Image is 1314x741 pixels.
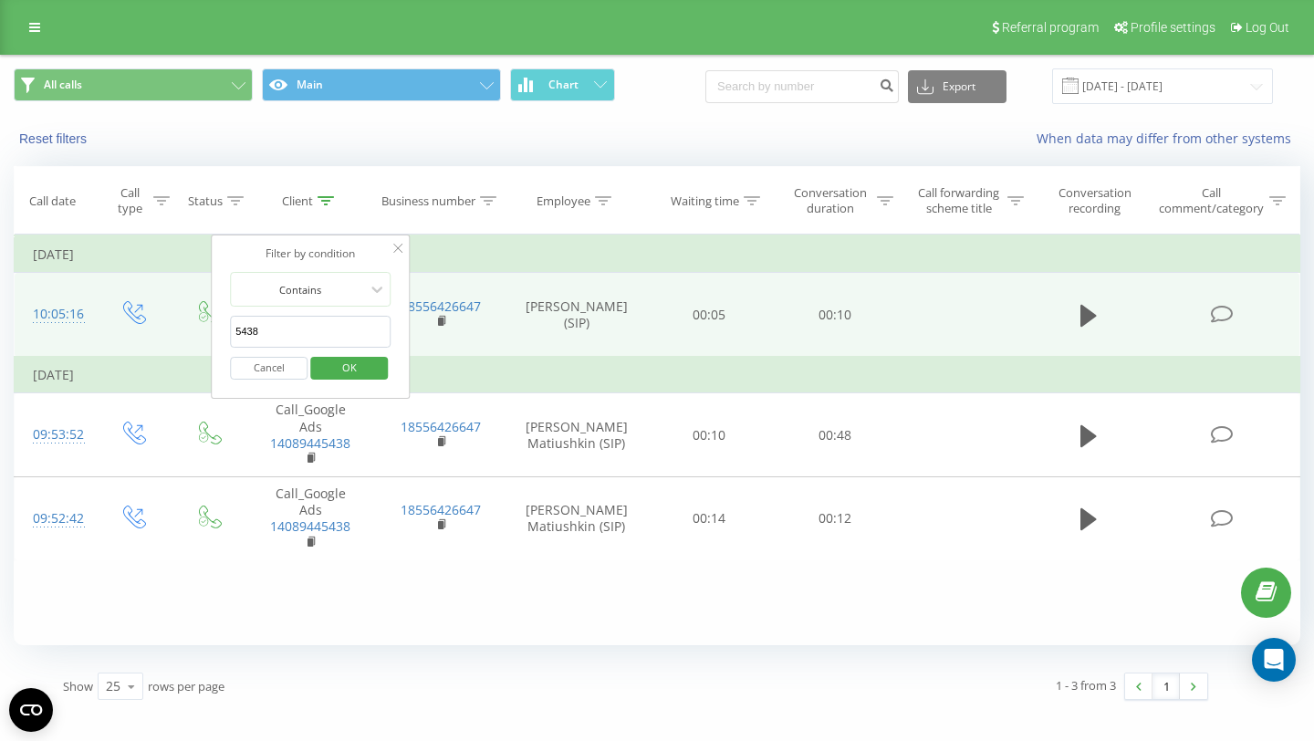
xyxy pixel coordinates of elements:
a: When data may differ from other systems [1037,130,1300,147]
div: Client [282,193,313,209]
td: 00:14 [647,477,773,561]
td: [PERSON_NAME] Matiushkin (SIP) [506,393,647,477]
button: Open CMP widget [9,688,53,732]
div: Employee [537,193,590,209]
button: Main [262,68,501,101]
span: All calls [44,78,82,92]
div: 09:53:52 [33,417,77,453]
div: 10:05:16 [33,297,77,332]
div: Open Intercom Messenger [1252,638,1296,682]
span: Referral program [1002,20,1099,35]
span: OK [324,353,375,381]
a: 14089445438 [270,517,350,535]
button: Export [908,70,1006,103]
div: 1 - 3 from 3 [1056,676,1116,694]
span: Profile settings [1131,20,1215,35]
td: 00:12 [772,477,898,561]
td: [DATE] [15,357,1300,393]
div: Business number [381,193,475,209]
div: 25 [106,677,120,695]
td: [PERSON_NAME] (SIP) [506,273,647,357]
div: Filter by condition [230,245,391,263]
div: Conversation recording [1045,185,1144,216]
div: 09:52:42 [33,501,77,537]
div: Waiting time [671,193,739,209]
a: 18556426647 [401,418,481,435]
button: Cancel [230,357,308,380]
td: [DATE] [15,236,1300,273]
span: Show [63,678,93,694]
div: Call date [29,193,76,209]
td: 00:10 [647,393,773,477]
button: All calls [14,68,253,101]
a: 18556426647 [401,501,481,518]
td: Call_Google Ads [245,477,376,561]
div: Call comment/category [1158,185,1265,216]
input: Enter value [230,316,391,348]
a: 18556426647 [401,297,481,315]
td: Call_Google Ads [245,393,376,477]
div: Call forwarding scheme title [914,185,1003,216]
td: [PERSON_NAME] Matiushkin (SIP) [506,477,647,561]
div: Status [188,193,223,209]
td: 00:10 [772,273,898,357]
div: Conversation duration [788,185,872,216]
input: Search by number [705,70,899,103]
button: OK [310,357,388,380]
button: Chart [510,68,615,101]
span: rows per page [148,678,224,694]
span: Log Out [1246,20,1289,35]
span: Chart [548,78,579,91]
a: 1 [1152,673,1180,699]
button: Reset filters [14,130,96,147]
div: Call type [110,185,149,216]
td: 00:05 [647,273,773,357]
a: 14089445438 [270,434,350,452]
td: 00:48 [772,393,898,477]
